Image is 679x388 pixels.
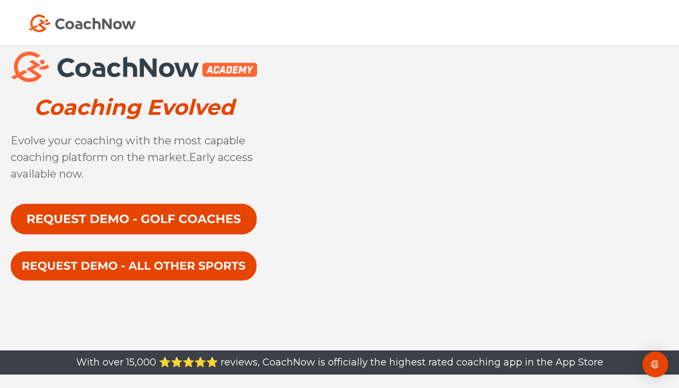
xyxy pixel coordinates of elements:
[11,203,257,235] img: Request a CoachNow Academy Demo for Golf Coaches
[300,49,668,272] iframe: YouTube video player
[11,250,257,282] img: Request a CoachNow Academy Demo for All Other Sports
[28,14,136,32] img: Coach Now
[76,356,603,368] span: With over 15,000 ⭐️⭐️⭐️⭐️⭐️ reviews, CoachNow is officially the highest rated coaching app in the...
[643,352,668,377] div: Open Intercom Messenger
